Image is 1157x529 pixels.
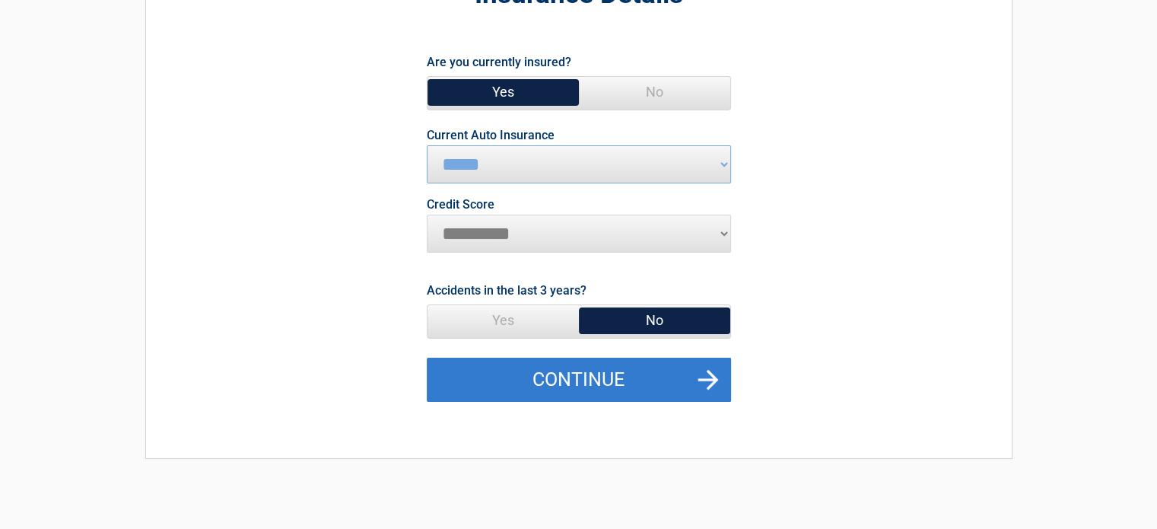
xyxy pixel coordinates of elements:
[428,77,579,107] span: Yes
[427,129,555,142] label: Current Auto Insurance
[579,77,730,107] span: No
[427,52,571,72] label: Are you currently insured?
[427,280,586,301] label: Accidents in the last 3 years?
[428,305,579,336] span: Yes
[427,199,494,211] label: Credit Score
[579,305,730,336] span: No
[427,358,731,402] button: Continue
